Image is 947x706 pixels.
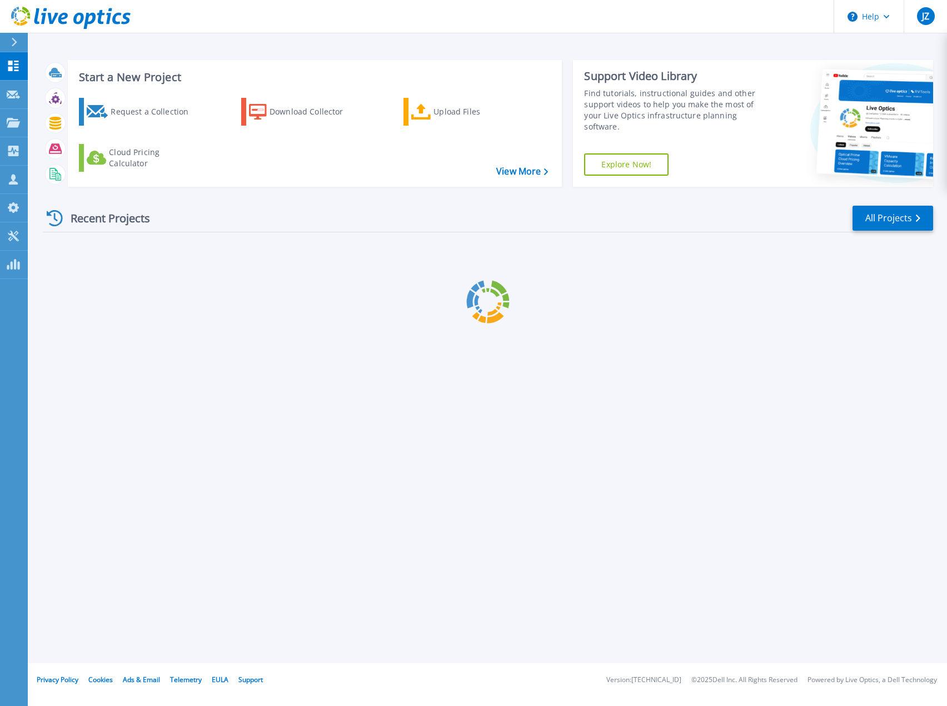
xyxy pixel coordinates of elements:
[88,675,113,684] a: Cookies
[37,675,78,684] a: Privacy Policy
[853,206,933,231] a: All Projects
[808,677,937,684] li: Powered by Live Optics, a Dell Technology
[584,153,669,176] a: Explore Now!
[691,677,798,684] li: © 2025 Dell Inc. All Rights Reserved
[433,101,522,123] div: Upload Files
[922,12,929,21] span: JZ
[212,675,228,684] a: EULA
[584,69,766,83] div: Support Video Library
[123,675,160,684] a: Ads & Email
[270,101,358,123] div: Download Collector
[79,71,548,83] h3: Start a New Project
[43,205,165,232] div: Recent Projects
[238,675,263,684] a: Support
[111,101,200,123] div: Request a Collection
[403,98,527,126] a: Upload Files
[584,88,766,132] div: Find tutorials, instructional guides and other support videos to help you make the most of your L...
[170,675,202,684] a: Telemetry
[606,677,681,684] li: Version: [TECHNICAL_ID]
[241,98,365,126] a: Download Collector
[79,98,203,126] a: Request a Collection
[109,147,198,169] div: Cloud Pricing Calculator
[79,144,203,172] a: Cloud Pricing Calculator
[496,166,548,177] a: View More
